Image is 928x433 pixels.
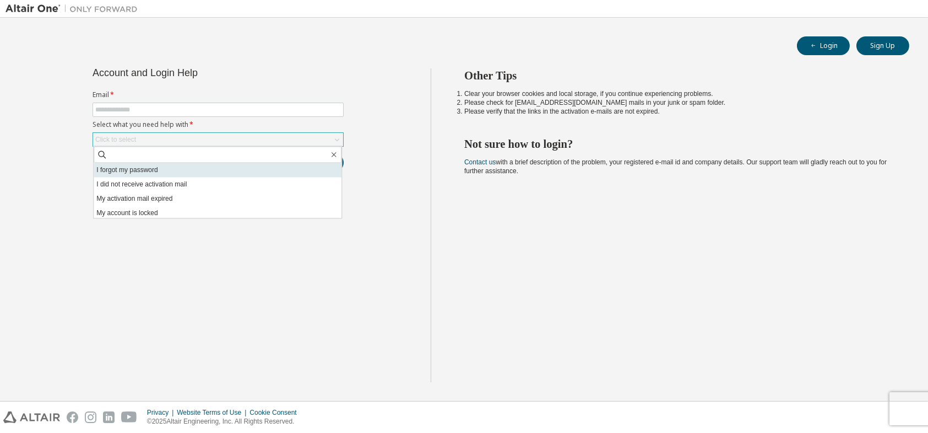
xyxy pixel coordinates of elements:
[93,133,343,146] div: Click to select
[797,36,850,55] button: Login
[93,68,294,77] div: Account and Login Help
[93,90,344,99] label: Email
[93,120,344,129] label: Select what you need help with
[94,163,341,177] li: I forgot my password
[67,411,78,423] img: facebook.svg
[249,408,303,417] div: Cookie Consent
[464,158,887,175] span: with a brief description of the problem, your registered e-mail id and company details. Our suppo...
[3,411,60,423] img: altair_logo.svg
[6,3,143,14] img: Altair One
[147,417,303,426] p: © 2025 Altair Engineering, Inc. All Rights Reserved.
[95,135,136,144] div: Click to select
[177,408,249,417] div: Website Terms of Use
[464,89,889,98] li: Clear your browser cookies and local storage, if you continue experiencing problems.
[121,411,137,423] img: youtube.svg
[464,137,889,151] h2: Not sure how to login?
[464,68,889,83] h2: Other Tips
[464,98,889,107] li: Please check for [EMAIL_ADDRESS][DOMAIN_NAME] mails in your junk or spam folder.
[103,411,115,423] img: linkedin.svg
[856,36,909,55] button: Sign Up
[464,158,496,166] a: Contact us
[147,408,177,417] div: Privacy
[464,107,889,116] li: Please verify that the links in the activation e-mails are not expired.
[85,411,96,423] img: instagram.svg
